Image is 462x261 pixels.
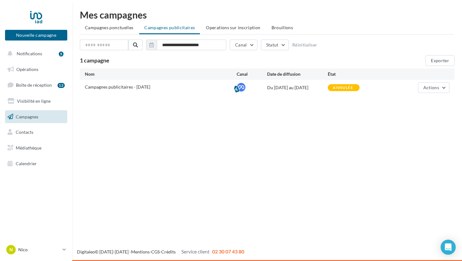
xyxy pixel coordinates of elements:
[16,129,33,135] span: Contacts
[17,51,42,56] span: Notifications
[131,249,150,254] a: Mentions
[151,249,160,254] a: CGS
[418,82,449,93] button: Actions
[85,71,237,77] div: Nom
[230,40,257,50] button: Canal
[4,78,69,92] a: Boîte de réception12
[18,247,60,253] p: Nico
[80,57,109,64] span: 1 campagne
[206,25,260,30] span: Operations sur inscription
[17,98,51,104] span: Visibilité en ligne
[85,84,150,90] span: Campagnes publicitaires - NOV 2024
[16,67,38,72] span: Opérations
[85,25,133,30] span: Campagnes ponctuelles
[58,83,65,88] div: 12
[4,47,66,60] button: Notifications 5
[161,249,176,254] a: Crédits
[272,25,293,30] span: Brouillons
[16,82,52,88] span: Boîte de réception
[9,247,13,253] span: N
[4,63,69,76] a: Opérations
[4,110,69,123] a: Campagnes
[237,71,267,77] div: Canal
[267,71,328,77] div: Date de diffusion
[267,84,328,91] div: Du [DATE] au [DATE]
[292,42,317,47] button: Réinitialiser
[426,55,454,66] button: Exporter
[212,248,244,254] span: 02 30 07 43 80
[441,240,456,255] div: Open Intercom Messenger
[181,248,210,254] span: Service client
[16,145,41,150] span: Médiathèque
[4,95,69,108] a: Visibilité en ligne
[4,157,69,170] a: Calendrier
[59,52,63,57] div: 5
[333,86,353,90] div: annulée
[77,249,95,254] a: Digitaleo
[423,85,439,90] span: Actions
[16,161,37,166] span: Calendrier
[80,10,454,19] div: Mes campagnes
[5,30,67,41] button: Nouvelle campagne
[77,249,244,254] span: © [DATE]-[DATE] - - -
[261,40,289,50] button: Statut
[16,114,38,119] span: Campagnes
[328,71,388,77] div: État
[4,141,69,155] a: Médiathèque
[5,244,67,256] a: N Nico
[4,126,69,139] a: Contacts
